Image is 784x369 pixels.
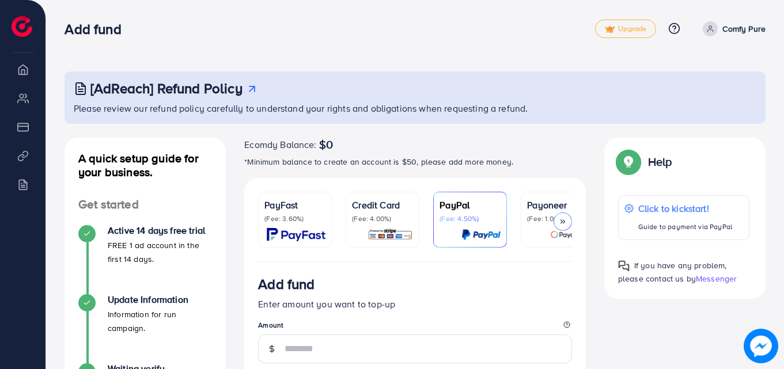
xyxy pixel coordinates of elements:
[618,260,727,284] span: If you have any problem, please contact us by
[319,138,333,151] span: $0
[244,138,316,151] span: Ecomdy Balance:
[65,197,226,212] h4: Get started
[722,22,766,36] p: Comfy Pure
[352,198,413,212] p: Credit Card
[461,228,501,241] img: card
[527,198,588,212] p: Payoneer
[440,214,501,223] p: (Fee: 4.50%)
[352,214,413,223] p: (Fee: 4.00%)
[618,151,639,172] img: Popup guide
[595,20,656,38] a: tickUpgrade
[744,329,778,363] img: image
[65,151,226,179] h4: A quick setup guide for your business.
[264,214,325,223] p: (Fee: 3.60%)
[90,80,243,97] h3: [AdReach] Refund Policy
[696,273,737,284] span: Messenger
[258,297,572,311] p: Enter amount you want to top-up
[258,320,572,334] legend: Amount
[12,16,32,37] img: logo
[638,220,732,234] p: Guide to payment via PayPal
[605,25,646,33] span: Upgrade
[108,307,212,335] p: Information for run campaign.
[108,225,212,236] h4: Active 14 days free trial
[65,225,226,294] li: Active 14 days free trial
[74,101,759,115] p: Please review our refund policy carefully to understand your rights and obligations when requesti...
[65,294,226,363] li: Update Information
[258,276,315,292] h3: Add fund
[244,155,586,169] p: *Minimum balance to create an account is $50, please add more money.
[267,228,325,241] img: card
[108,238,212,266] p: FREE 1 ad account in the first 14 days.
[440,198,501,212] p: PayPal
[65,21,130,37] h3: Add fund
[108,294,212,305] h4: Update Information
[527,214,588,223] p: (Fee: 1.00%)
[264,198,325,212] p: PayFast
[698,21,766,36] a: Comfy Pure
[618,260,630,272] img: Popup guide
[368,228,413,241] img: card
[605,25,615,33] img: tick
[648,155,672,169] p: Help
[638,201,732,215] p: Click to kickstart!
[550,228,588,241] img: card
